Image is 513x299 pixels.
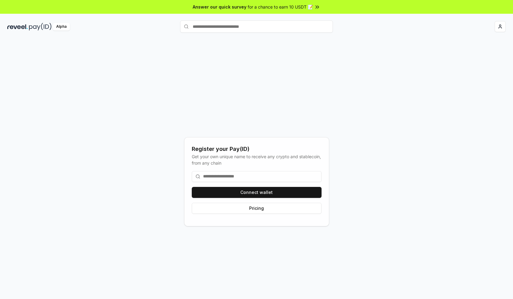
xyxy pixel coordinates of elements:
[7,23,28,31] img: reveel_dark
[193,4,246,10] span: Answer our quick survey
[29,23,52,31] img: pay_id
[248,4,313,10] span: for a chance to earn 10 USDT 📝
[192,145,322,153] div: Register your Pay(ID)
[192,203,322,214] button: Pricing
[53,23,70,31] div: Alpha
[192,153,322,166] div: Get your own unique name to receive any crypto and stablecoin, from any chain
[192,187,322,198] button: Connect wallet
